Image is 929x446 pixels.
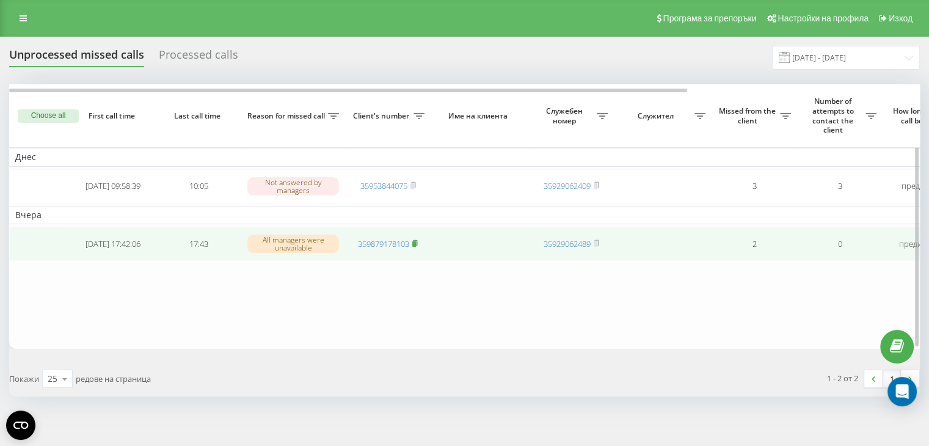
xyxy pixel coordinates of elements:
a: 35929062489 [544,238,591,249]
td: 10:05 [156,169,241,203]
span: Number of attempts to contact the client [803,97,865,134]
span: Reason for missed call [247,111,328,121]
span: Програма за препоръки [663,13,756,23]
button: Choose all [18,109,79,123]
button: Open CMP widget [6,411,35,440]
span: Служебен номер [534,106,597,125]
a: 1 [883,370,901,387]
td: 17:43 [156,227,241,261]
a: 35953844075 [360,180,407,191]
span: Име на клиента [441,111,518,121]
div: Not answered by managers [247,177,339,196]
span: Изход [889,13,913,23]
span: Last call time [166,111,231,121]
div: 1 - 2 от 2 [827,372,858,384]
div: Unprocessed missed calls [9,48,144,67]
td: [DATE] 09:58:39 [70,169,156,203]
a: 359879178103 [358,238,409,249]
td: [DATE] 17:42:06 [70,227,156,261]
div: 25 [48,373,57,385]
td: 3 [797,169,883,203]
td: 3 [712,169,797,203]
td: 2 [712,227,797,261]
div: All managers were unavailable [247,235,339,253]
span: Missed from the client [718,106,780,125]
span: Client's number [351,111,413,121]
td: 0 [797,227,883,261]
span: Служител [620,111,694,121]
div: Open Intercom Messenger [887,377,917,406]
span: First call time [80,111,146,121]
div: Processed calls [159,48,238,67]
span: Настройки на профила [778,13,869,23]
span: Покажи [9,373,39,384]
a: 35929062409 [544,180,591,191]
span: редове на страница [76,373,151,384]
